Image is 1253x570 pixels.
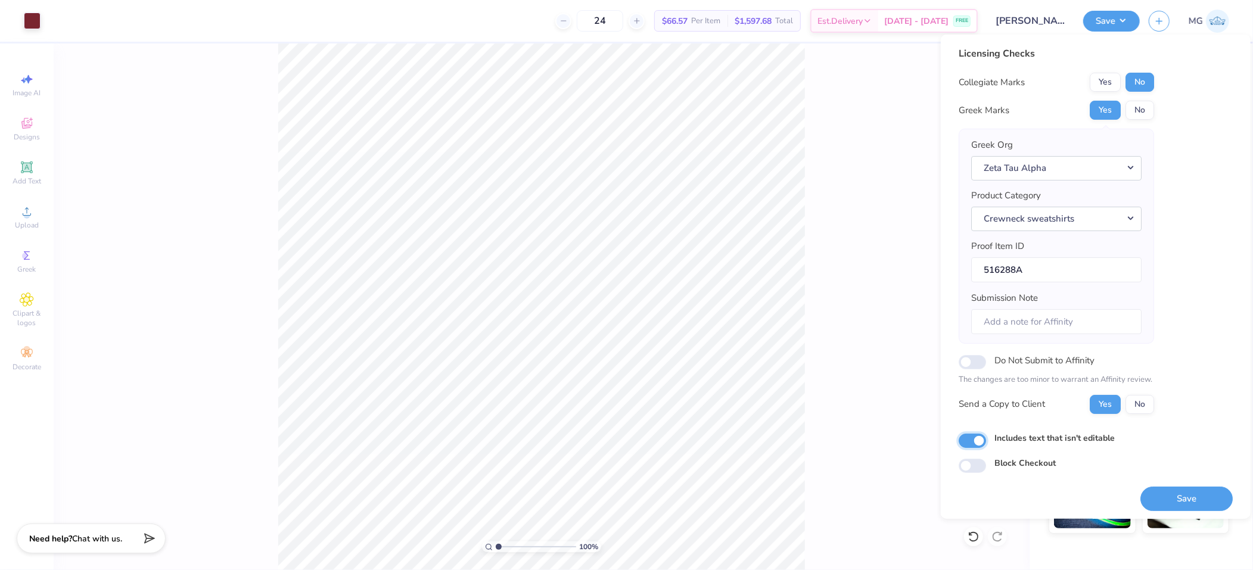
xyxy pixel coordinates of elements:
[956,17,968,25] span: FREE
[1125,394,1154,413] button: No
[959,397,1045,411] div: Send a Copy to Client
[1140,486,1233,510] button: Save
[735,15,772,27] span: $1,597.68
[13,88,41,98] span: Image AI
[1125,101,1154,120] button: No
[662,15,688,27] span: $66.57
[6,309,48,328] span: Clipart & logos
[971,206,1142,231] button: Crewneck sweatshirts
[959,76,1025,89] div: Collegiate Marks
[775,15,793,27] span: Total
[14,132,40,142] span: Designs
[15,220,39,230] span: Upload
[579,541,598,552] span: 100 %
[1206,10,1229,33] img: Mary Grace
[1090,101,1121,120] button: Yes
[691,15,720,27] span: Per Item
[1125,73,1154,92] button: No
[1083,11,1140,32] button: Save
[971,155,1142,180] button: Zeta Tau Alpha
[1090,394,1121,413] button: Yes
[884,15,949,27] span: [DATE] - [DATE]
[971,291,1038,305] label: Submission Note
[971,239,1024,253] label: Proof Item ID
[577,10,623,32] input: – –
[817,15,863,27] span: Est. Delivery
[1189,10,1229,33] a: MG
[994,431,1115,444] label: Includes text that isn't editable
[971,189,1041,203] label: Product Category
[994,457,1056,469] label: Block Checkout
[1090,73,1121,92] button: Yes
[13,176,41,186] span: Add Text
[971,138,1013,152] label: Greek Org
[959,374,1154,386] p: The changes are too minor to warrant an Affinity review.
[987,9,1074,33] input: Untitled Design
[959,104,1009,117] div: Greek Marks
[1189,14,1203,28] span: MG
[29,533,72,544] strong: Need help?
[971,309,1142,334] input: Add a note for Affinity
[994,353,1095,368] label: Do Not Submit to Affinity
[13,362,41,372] span: Decorate
[18,264,36,274] span: Greek
[72,533,122,544] span: Chat with us.
[959,46,1154,61] div: Licensing Checks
